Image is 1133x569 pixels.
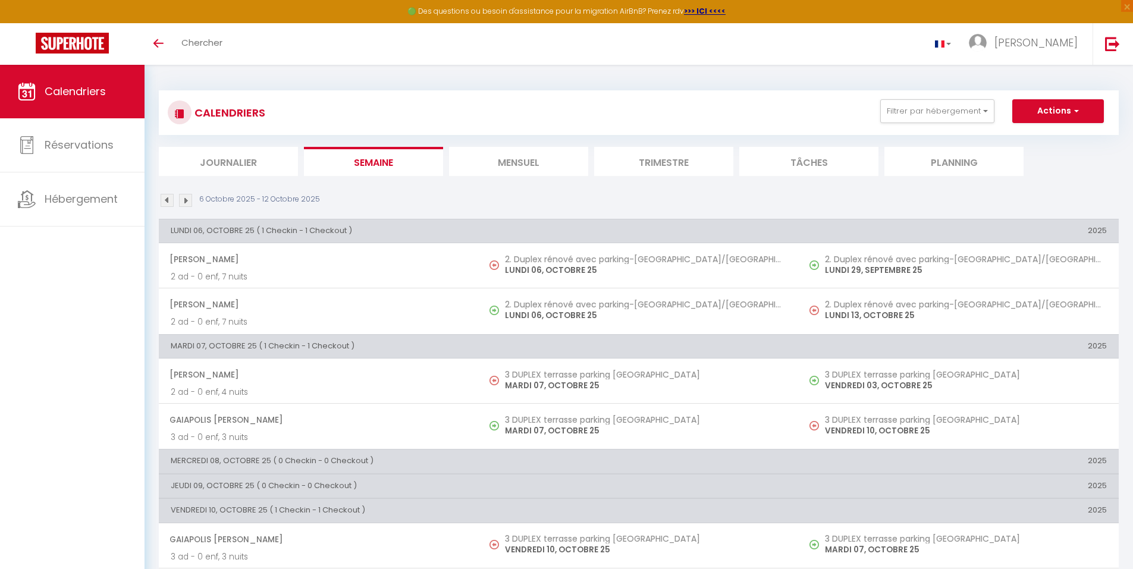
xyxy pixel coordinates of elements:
span: Gaiapolis [PERSON_NAME] [170,408,467,431]
th: 2025 [799,219,1119,243]
span: Gaiapolis [PERSON_NAME] [170,528,467,551]
li: Tâches [739,147,878,176]
img: ... [969,34,987,52]
span: [PERSON_NAME] [994,35,1078,50]
h5: 3 DUPLEX terrasse parking [GEOGRAPHIC_DATA] [505,534,787,543]
p: MARDI 07, OCTOBRE 25 [505,379,787,392]
h5: 3 DUPLEX terrasse parking [GEOGRAPHIC_DATA] [505,415,787,425]
button: Filtrer par hébergement [880,99,994,123]
p: MARDI 07, OCTOBRE 25 [825,543,1107,556]
th: 2025 [799,499,1119,523]
p: 3 ad - 0 enf, 3 nuits [171,551,467,563]
p: 6 Octobre 2025 - 12 Octobre 2025 [199,194,320,205]
li: Journalier [159,147,298,176]
img: NO IMAGE [809,260,819,270]
p: VENDREDI 10, OCTOBRE 25 [505,543,787,556]
h5: 3 DUPLEX terrasse parking [GEOGRAPHIC_DATA] [505,370,787,379]
p: VENDREDI 10, OCTOBRE 25 [825,425,1107,437]
img: NO IMAGE [489,540,499,549]
p: LUNDI 06, OCTOBRE 25 [505,309,787,322]
span: Réservations [45,137,114,152]
h5: 3 DUPLEX terrasse parking [GEOGRAPHIC_DATA] [825,534,1107,543]
span: Hébergement [45,191,118,206]
li: Planning [884,147,1024,176]
p: 2 ad - 0 enf, 7 nuits [171,316,467,328]
button: Actions [1012,99,1104,123]
li: Trimestre [594,147,733,176]
th: 2025 [799,449,1119,473]
th: MERCREDI 08, OCTOBRE 25 ( 0 Checkin - 0 Checkout ) [159,449,799,473]
th: VENDREDI 10, OCTOBRE 25 ( 1 Checkin - 1 Checkout ) [159,499,799,523]
p: 2 ad - 0 enf, 4 nuits [171,386,467,398]
p: LUNDI 13, OCTOBRE 25 [825,309,1107,322]
h5: 2. Duplex rénové avec parking-[GEOGRAPHIC_DATA]/[GEOGRAPHIC_DATA] [825,300,1107,309]
a: >>> ICI <<<< [684,6,726,16]
h3: CALENDRIERS [192,99,265,126]
a: ... [PERSON_NAME] [960,23,1093,65]
a: Chercher [172,23,231,65]
h5: 3 DUPLEX terrasse parking [GEOGRAPHIC_DATA] [825,415,1107,425]
img: NO IMAGE [809,306,819,315]
img: NO IMAGE [809,376,819,385]
p: LUNDI 06, OCTOBRE 25 [505,264,787,276]
img: Super Booking [36,33,109,54]
img: NO IMAGE [489,260,499,270]
p: 3 ad - 0 enf, 3 nuits [171,431,467,444]
li: Semaine [304,147,443,176]
th: JEUDI 09, OCTOBRE 25 ( 0 Checkin - 0 Checkout ) [159,474,799,498]
span: Calendriers [45,84,106,99]
img: NO IMAGE [489,376,499,385]
th: LUNDI 06, OCTOBRE 25 ( 1 Checkin - 1 Checkout ) [159,219,799,243]
p: 2 ad - 0 enf, 7 nuits [171,271,467,283]
p: VENDREDI 03, OCTOBRE 25 [825,379,1107,392]
span: [PERSON_NAME] [170,293,467,316]
th: 2025 [799,474,1119,498]
span: Chercher [181,36,222,49]
img: NO IMAGE [809,421,819,430]
h5: 2. Duplex rénové avec parking-[GEOGRAPHIC_DATA]/[GEOGRAPHIC_DATA] [825,254,1107,264]
h5: 2. Duplex rénové avec parking-[GEOGRAPHIC_DATA]/[GEOGRAPHIC_DATA] [505,254,787,264]
th: 2025 [799,334,1119,358]
th: MARDI 07, OCTOBRE 25 ( 1 Checkin - 1 Checkout ) [159,334,799,358]
p: MARDI 07, OCTOBRE 25 [505,425,787,437]
img: NO IMAGE [809,540,819,549]
span: [PERSON_NAME] [170,248,467,271]
li: Mensuel [449,147,588,176]
p: LUNDI 29, SEPTEMBRE 25 [825,264,1107,276]
span: [PERSON_NAME] [170,363,467,386]
h5: 2. Duplex rénové avec parking-[GEOGRAPHIC_DATA]/[GEOGRAPHIC_DATA] [505,300,787,309]
h5: 3 DUPLEX terrasse parking [GEOGRAPHIC_DATA] [825,370,1107,379]
img: logout [1105,36,1120,51]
